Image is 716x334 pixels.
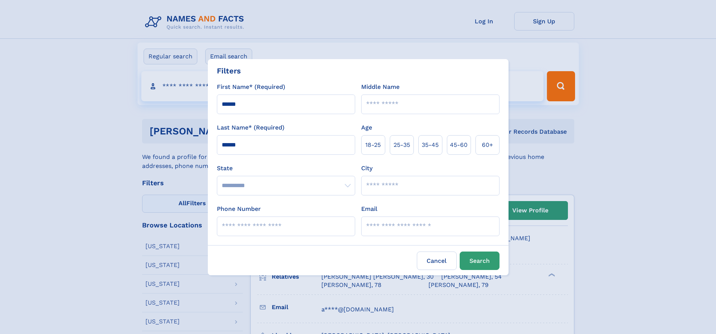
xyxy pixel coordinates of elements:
[217,164,355,173] label: State
[482,140,493,149] span: 60+
[417,252,457,270] label: Cancel
[217,82,285,92] label: First Name* (Required)
[365,140,381,149] span: 18‑25
[450,140,468,149] span: 45‑60
[460,252,500,270] button: Search
[361,164,372,173] label: City
[394,140,410,149] span: 25‑35
[361,204,377,214] label: Email
[361,123,372,132] label: Age
[217,123,285,132] label: Last Name* (Required)
[217,204,261,214] label: Phone Number
[361,82,400,92] label: Middle Name
[422,140,439,149] span: 35‑45
[217,65,241,76] div: Filters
